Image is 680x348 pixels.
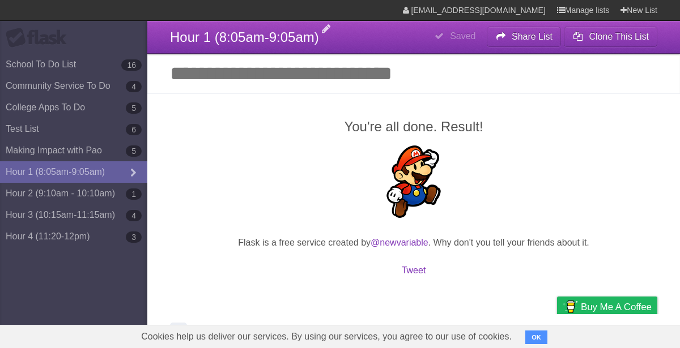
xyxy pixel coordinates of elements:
button: Clone This List [564,27,657,47]
button: OK [525,330,547,344]
p: Flask is a free service created by . Why don't you tell your friends about it. [170,236,657,250]
h2: You're all done. Result! [170,117,657,137]
label: Done [170,323,187,340]
b: 3 [126,231,142,243]
div: Flask [6,28,74,48]
b: Clone This List [589,32,649,41]
button: Share List [487,27,562,47]
b: 4 [126,210,142,221]
span: Buy me a coffee [581,297,652,317]
b: 1 [126,188,142,200]
b: Saved [450,31,475,41]
img: Super Mario [377,145,450,218]
a: Tweet [402,265,426,275]
b: 5 [126,145,142,157]
b: Share List [512,32,552,41]
b: 6 [126,124,142,135]
span: Hour 1 (8:05am-9:05am) [170,29,319,45]
img: Buy me a coffee [563,297,578,316]
b: 4 [126,81,142,92]
a: @newvariable [371,238,428,247]
b: 16 [121,59,142,71]
span: Cookies help us deliver our services. By using our services, you agree to our use of cookies. [130,325,523,348]
a: Buy me a coffee [557,297,657,317]
b: 5 [126,102,142,114]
